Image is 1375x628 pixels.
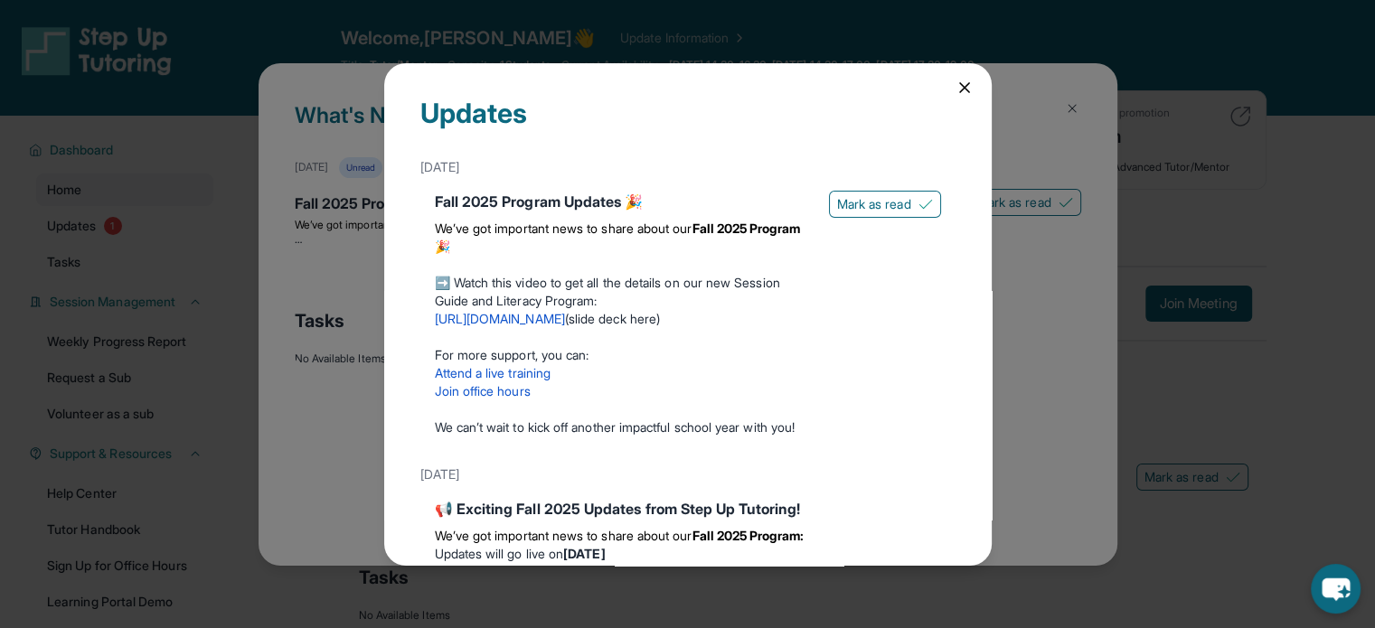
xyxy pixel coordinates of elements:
span: 🎉 [435,239,450,254]
span: For more support, you can: [435,347,589,362]
button: Mark as read [829,191,941,218]
strong: Fall 2025 Program [692,220,800,236]
button: chat-button [1311,564,1361,614]
div: Fall 2025 Program Updates 🎉 [435,191,815,212]
span: We can’t wait to kick off another impactful school year with you! [435,419,796,435]
span: ➡️ Watch this video to get all the details on our new Session Guide and Literacy Program: [435,275,780,308]
div: 📢 Exciting Fall 2025 Updates from Step Up Tutoring! [435,498,941,520]
a: Attend a live training [435,365,551,380]
div: [DATE] [420,458,956,491]
img: Mark as read [918,197,933,211]
a: Watch this video [435,564,528,579]
div: Updates [420,97,956,151]
span: Mark as read [837,195,911,213]
li: Updates will go live on [435,545,941,563]
a: slide deck here [569,311,656,326]
li: to get all the details [435,563,941,581]
span: We’ve got important news to share about our [435,220,692,236]
a: Join office hours [435,383,531,398]
strong: Fall 2025 Program: [692,528,804,543]
div: [DATE] [420,151,956,183]
span: We’ve got important news to share about our [435,528,692,543]
a: [URL][DOMAIN_NAME] [435,311,565,326]
strong: [DATE] [563,546,605,561]
p: ( ) [435,310,815,328]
